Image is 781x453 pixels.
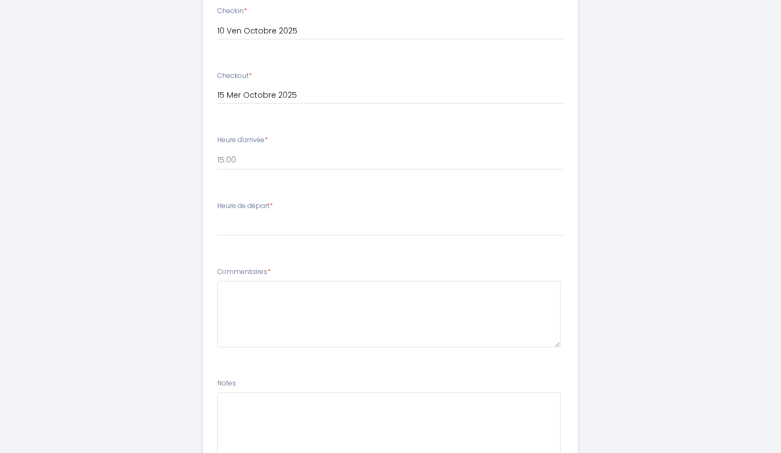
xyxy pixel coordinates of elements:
label: Commentaires [217,267,271,277]
label: Notes [217,378,236,389]
label: Checkout [217,71,252,81]
label: Checkin [217,6,247,16]
label: Heure de départ [217,201,273,211]
label: Heure d'arrivée [217,135,268,146]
